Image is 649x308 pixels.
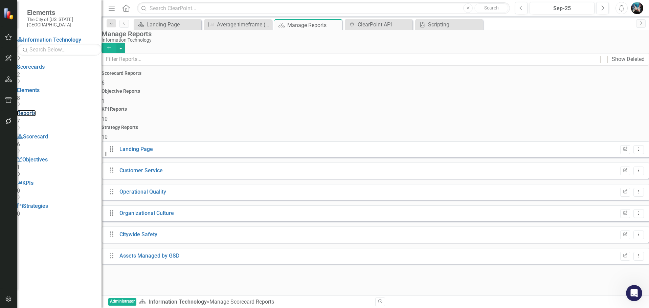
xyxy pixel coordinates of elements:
[530,2,595,14] button: Sep-25
[17,110,36,116] a: Reports
[102,30,646,38] div: Manage Reports
[108,298,136,306] span: Administrator
[17,94,102,102] div: 8
[631,2,643,14] img: Marcellus Stewart
[147,20,200,29] div: Landing Page
[137,2,510,14] input: Search ClearPoint...
[626,285,642,301] iframe: Intercom live chat
[119,231,157,238] a: Citywide Safety
[17,210,102,218] div: 0
[17,156,48,163] a: Objectives
[17,164,102,172] div: 1
[17,141,102,149] div: 6
[3,8,15,20] img: ClearPoint Strategy
[102,125,649,130] h4: Strategy Reports
[17,37,81,43] a: Information Technology
[102,71,649,76] h4: Scorecard Reports
[102,107,649,112] h4: KPI Reports
[102,89,649,94] h4: Objective Reports
[17,133,48,140] a: Scorecard
[119,167,163,174] a: Customer Service
[119,252,179,259] a: Assets Managed by GSD
[474,3,508,13] button: Search
[17,203,48,209] a: Strategies
[17,187,102,195] div: 0
[102,53,596,66] input: Filter Reports...
[27,8,95,17] span: Elements
[17,117,102,125] div: 7
[135,20,200,29] a: Landing Page
[139,298,370,306] div: » Manage Scorecard Reports
[17,87,40,93] a: Elements
[17,64,45,70] a: Scorecards
[119,189,166,195] a: Operational Quality
[358,20,411,29] div: ClearPoint API
[27,17,95,28] small: The City of [US_STATE][GEOGRAPHIC_DATA]
[119,146,153,152] a: Landing Page
[484,5,499,10] span: Search
[17,71,102,79] div: 2
[149,299,207,305] a: Information Technology
[206,20,270,29] a: Average timeframe (days) to pay invoices
[287,21,340,29] div: Manage Reports
[532,4,592,13] div: Sep-25
[102,38,646,43] div: Information Technology
[428,20,481,29] div: Scripting
[346,20,411,29] a: ClearPoint API
[17,44,102,56] input: Search Below...
[119,210,174,216] a: Organizational Culture
[417,20,481,29] a: Scripting
[217,20,270,29] div: Average timeframe (days) to pay invoices
[17,180,33,186] a: KPIs
[612,56,645,63] div: Show Deleted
